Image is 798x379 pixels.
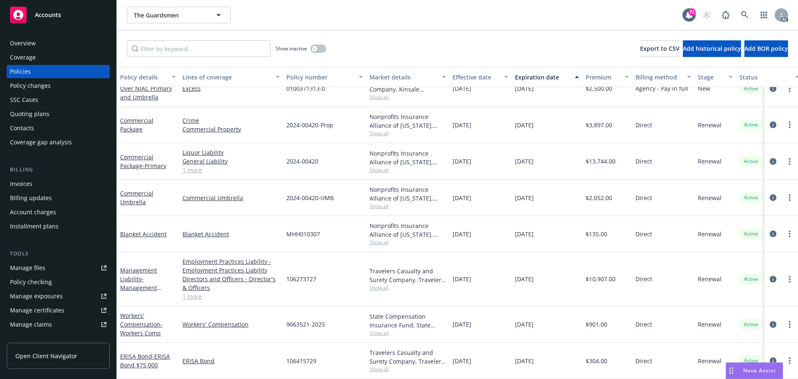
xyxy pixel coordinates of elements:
a: Switch app [756,7,772,23]
a: Coverage [7,51,110,64]
button: Market details [366,67,449,87]
a: circleInformation [768,156,778,166]
a: Invoices [7,177,110,191]
button: Policy details [117,67,179,87]
a: more [785,229,795,239]
span: 2024-00420-UMB [286,193,334,202]
button: Expiration date [512,67,582,87]
a: Policies [7,65,110,78]
div: Nonprofits Insurance Alliance of [US_STATE], Inc., Nonprofits Insurance Alliance of [US_STATE], I... [369,221,446,239]
input: Filter by keyword... [127,40,271,57]
a: circleInformation [768,229,778,239]
a: General Liability [182,157,280,166]
div: Billing [7,166,110,174]
span: Add BOR policy [744,45,788,52]
div: Manage BORs [10,332,49,345]
a: Workers' Compensation [120,312,163,337]
span: Active [743,357,759,364]
div: Policy changes [10,79,51,92]
span: Active [743,321,759,328]
span: Direct [635,357,652,365]
div: Installment plans [10,220,59,233]
a: Crime [182,116,280,125]
div: Premium [586,73,620,82]
span: Show all [369,239,446,246]
span: 106415729 [286,357,316,365]
a: Installment plans [7,220,110,233]
a: Account charges [7,206,110,219]
span: $2,500.00 [586,84,612,93]
a: more [785,120,795,130]
a: ERISA Bond [182,357,280,365]
div: Account charges [10,206,56,219]
a: ERISA Bond [120,352,170,369]
a: Search [736,7,753,23]
div: 71 [688,7,696,15]
span: Show all [369,329,446,337]
span: MHH010307 [286,230,320,238]
a: Directors and Officers - Director's & Officers [182,275,280,292]
a: circleInformation [768,320,778,329]
div: Billing updates [10,191,52,205]
a: Policy checking [7,275,110,289]
span: Renewal [698,320,722,329]
div: Coverage gap analysis [10,136,72,149]
span: Renewal [698,157,722,166]
span: Active [743,85,759,92]
button: Add BOR policy [744,40,788,57]
span: Active [743,194,759,201]
a: 1 more [182,292,280,301]
a: SSC Cases [7,93,110,107]
span: [DATE] [515,121,534,129]
div: Nonprofits Insurance Alliance of [US_STATE], Inc., Nonprofits Insurance Alliance of [US_STATE], I... [369,185,446,203]
div: Nonprofits Insurance Alliance of [US_STATE], Inc., Nonprofits Insurance Alliance of [US_STATE], I... [369,112,446,130]
div: Quoting plans [10,107,49,121]
a: Policy changes [7,79,110,92]
a: Blanket Accident [182,230,280,238]
span: Renewal [698,121,722,129]
span: New [698,84,710,93]
span: Accounts [35,12,61,18]
button: Effective date [449,67,512,87]
button: The Guardsmen [127,7,231,23]
span: [DATE] [453,230,471,238]
a: Employment Practices Liability - Employment Practices Liability [182,257,280,275]
span: Show inactive [276,45,307,52]
a: Liquor Liability [182,148,280,157]
a: Manage exposures [7,290,110,303]
a: Commercial Property [182,125,280,134]
a: Commercial Package [120,116,153,133]
span: $135.00 [586,230,607,238]
button: Stage [695,67,736,87]
a: circleInformation [768,120,778,130]
div: Contacts [10,121,34,135]
span: [DATE] [515,230,534,238]
a: Manage certificates [7,304,110,317]
div: Policy details [120,73,167,82]
span: [DATE] [453,275,471,283]
span: Direct [635,157,652,166]
a: Manage claims [7,318,110,331]
a: Report a Bug [717,7,734,23]
div: Billing method [635,73,682,82]
button: Nova Assist [726,362,783,379]
button: Lines of coverage [179,67,283,87]
div: Travelers Casualty and Surety Company, Travelers Insurance [369,267,446,284]
span: [DATE] [515,320,534,329]
span: 0100371313-0 [286,84,325,93]
span: The Guardsmen [134,11,206,20]
a: Commercial Umbrella [120,189,153,206]
div: Coverage [10,51,36,64]
span: 106273727 [286,275,316,283]
a: more [785,84,795,94]
div: SSC Cases [10,93,38,107]
span: [DATE] [453,357,471,365]
div: Policies [10,65,31,78]
div: Drag to move [726,363,736,379]
a: Manage BORs [7,332,110,345]
a: Quoting plans [7,107,110,121]
span: [DATE] [453,193,471,202]
a: Start snowing [698,7,715,23]
span: [DATE] [515,193,534,202]
span: Show all [369,166,446,173]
